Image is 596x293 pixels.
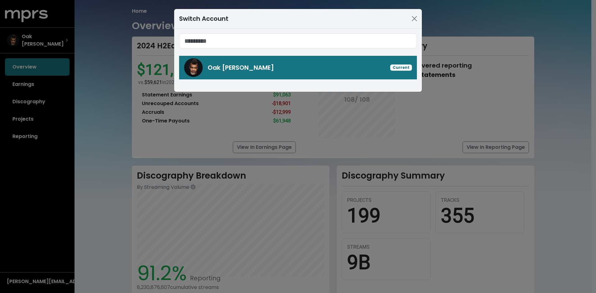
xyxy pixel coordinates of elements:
input: Search accounts [179,33,417,48]
img: Oak Felder [184,58,203,77]
a: Oak FelderOak [PERSON_NAME]Current [179,56,417,79]
span: Oak [PERSON_NAME] [208,63,274,72]
span: Current [390,64,412,71]
div: Switch Account [179,14,228,23]
button: Close [409,14,419,24]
